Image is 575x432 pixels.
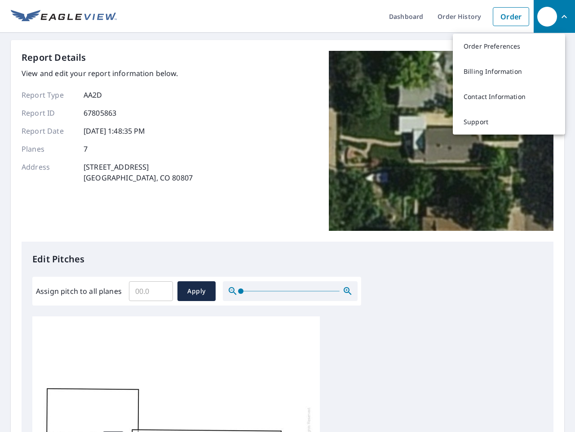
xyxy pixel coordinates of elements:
img: EV Logo [11,10,117,23]
input: 00.0 [129,279,173,304]
p: View and edit your report information below. [22,68,193,79]
p: Report Details [22,51,86,64]
button: Apply [177,281,216,301]
p: [DATE] 1:48:35 PM [84,126,146,136]
p: [STREET_ADDRESS] [GEOGRAPHIC_DATA], CO 80807 [84,162,193,183]
a: Billing Information [453,59,565,84]
p: 67805863 [84,108,116,118]
a: Order Preferences [453,34,565,59]
a: Support [453,109,565,135]
p: 7 [84,144,88,154]
p: Edit Pitches [32,252,543,266]
label: Assign pitch to all planes [36,286,122,297]
a: Contact Information [453,84,565,109]
p: Report ID [22,108,75,118]
a: Order [493,7,529,26]
p: Report Date [22,126,75,136]
p: Planes [22,144,75,154]
img: Top image [329,51,553,231]
p: AA2D [84,90,102,100]
p: Report Type [22,90,75,100]
p: Address [22,162,75,183]
span: Apply [185,286,208,297]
